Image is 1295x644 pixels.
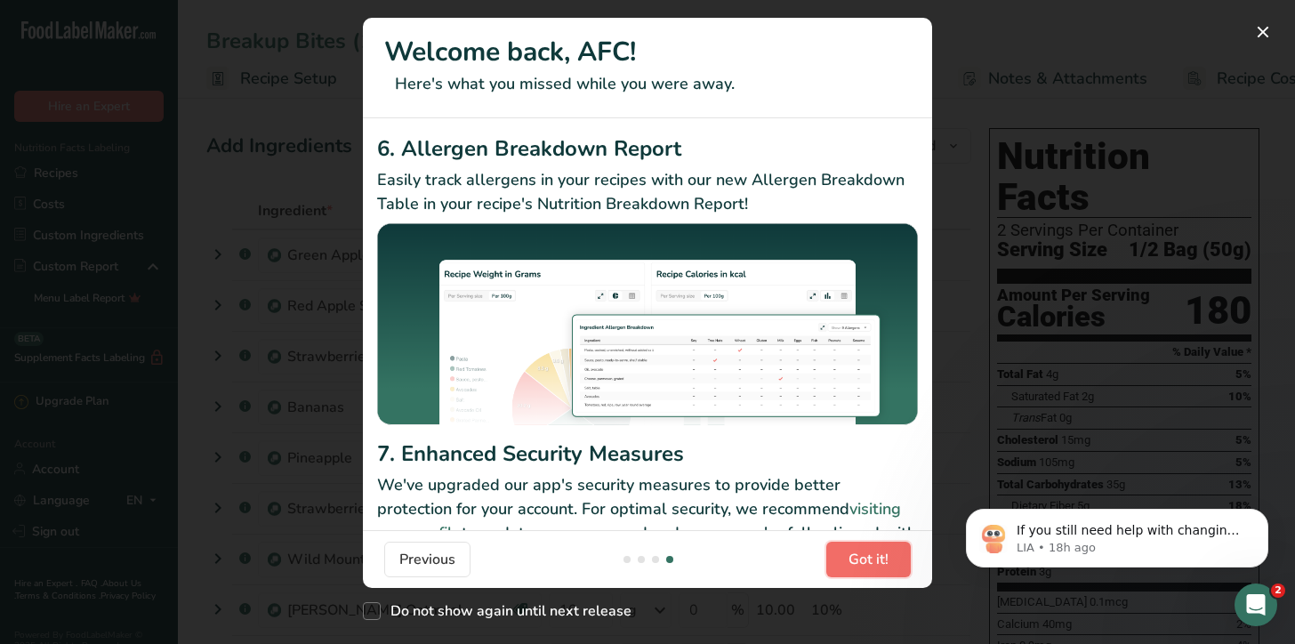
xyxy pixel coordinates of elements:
span: Previous [399,549,455,570]
h1: Welcome back, AFC! [384,32,911,72]
p: Here's what you missed while you were away. [384,72,911,96]
img: Allergen Breakdown Report [377,223,918,431]
span: Do not show again until next release [381,602,631,620]
span: Got it! [849,549,889,570]
iframe: Intercom notifications message [939,471,1295,596]
span: 2 [1271,584,1285,598]
h2: 7. Enhanced Security Measures [377,438,918,470]
button: Got it! [826,542,911,577]
p: Easily track allergens in your recipes with our new Allergen Breakdown Table in your recipe's Nut... [377,168,918,216]
p: We've upgraded our app's security measures to provide better protection for your account. For opt... [377,473,918,569]
iframe: Intercom live chat [1235,584,1277,626]
h2: 6. Allergen Breakdown Report [377,133,918,165]
button: Previous [384,542,471,577]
